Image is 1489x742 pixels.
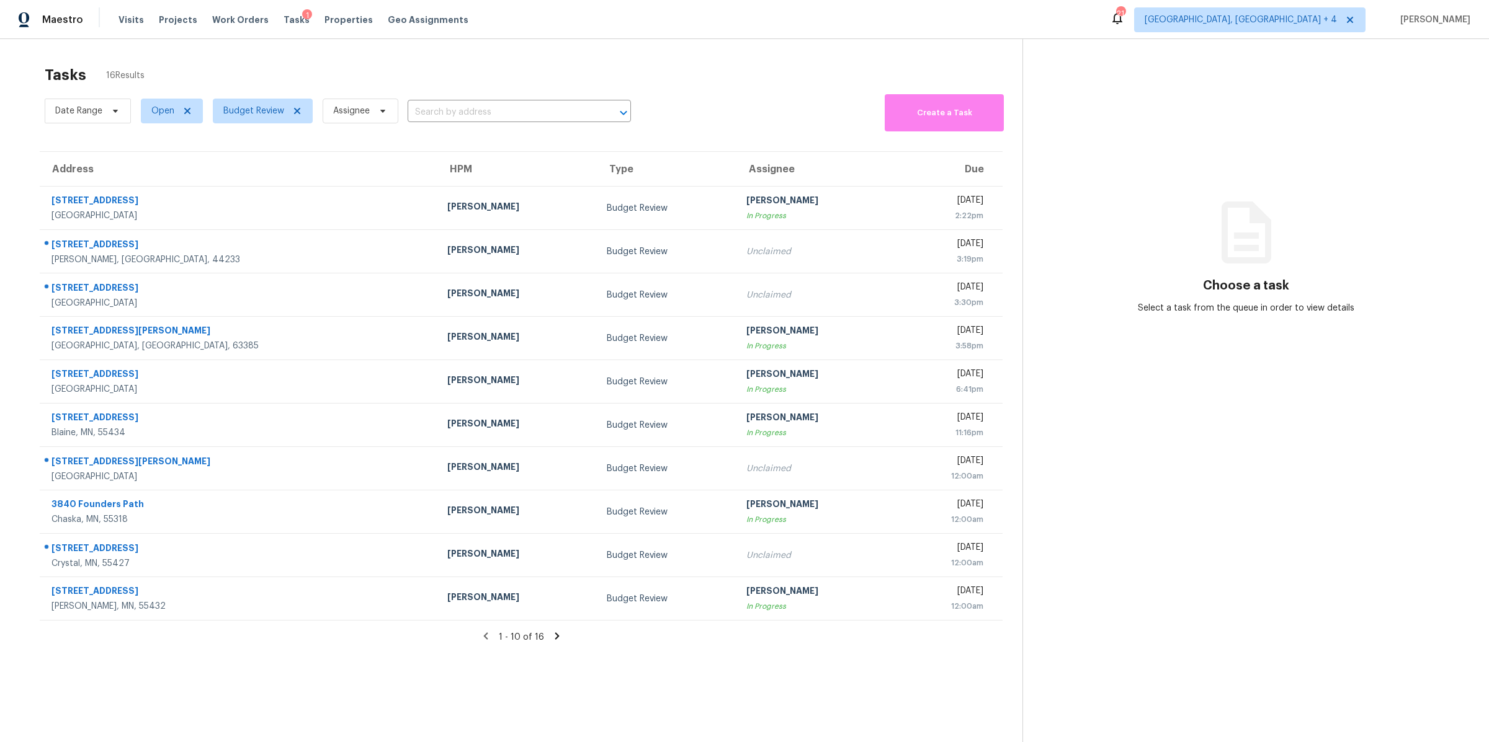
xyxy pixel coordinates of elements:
[607,419,727,431] div: Budget Review
[885,94,1004,131] button: Create a Task
[51,542,427,557] div: [STREET_ADDRESS]
[746,411,886,426] div: [PERSON_NAME]
[51,600,427,612] div: [PERSON_NAME], MN, 55432
[42,14,83,26] span: Maestro
[607,506,727,518] div: Budget Review
[51,383,427,395] div: [GEOGRAPHIC_DATA]
[447,287,587,303] div: [PERSON_NAME]
[447,504,587,519] div: [PERSON_NAME]
[447,591,587,606] div: [PERSON_NAME]
[51,455,427,470] div: [STREET_ADDRESS][PERSON_NAME]
[906,600,983,612] div: 12:00am
[447,417,587,433] div: [PERSON_NAME]
[447,374,587,389] div: [PERSON_NAME]
[1135,302,1358,314] div: Select a task from the queue in order to view details
[51,254,427,266] div: [PERSON_NAME], [GEOGRAPHIC_DATA], 44233
[906,368,983,383] div: [DATE]
[746,600,886,612] div: In Progress
[906,324,983,340] div: [DATE]
[906,383,983,395] div: 6:41pm
[55,105,102,117] span: Date Range
[906,237,983,253] div: [DATE]
[607,289,727,301] div: Budget Review
[324,14,373,26] span: Properties
[1395,14,1470,26] span: [PERSON_NAME]
[607,202,727,214] div: Budget Review
[906,210,983,222] div: 2:22pm
[284,15,310,24] span: Tasks
[51,585,427,600] div: [STREET_ADDRESS]
[746,513,886,526] div: In Progress
[906,411,983,426] div: [DATE]
[906,426,983,439] div: 11:16pm
[746,498,886,513] div: [PERSON_NAME]
[302,9,312,22] div: 1
[51,324,427,340] div: [STREET_ADDRESS][PERSON_NAME]
[118,14,144,26] span: Visits
[736,152,896,187] th: Assignee
[607,376,727,388] div: Budget Review
[51,368,427,383] div: [STREET_ADDRESS]
[223,105,284,117] span: Budget Review
[159,14,197,26] span: Projects
[746,585,886,600] div: [PERSON_NAME]
[906,470,983,482] div: 12:00am
[51,238,427,254] div: [STREET_ADDRESS]
[906,340,983,352] div: 3:58pm
[51,426,427,439] div: Blaine, MN, 55434
[746,368,886,383] div: [PERSON_NAME]
[906,454,983,470] div: [DATE]
[597,152,737,187] th: Type
[40,152,437,187] th: Address
[891,106,998,120] span: Create a Task
[212,14,269,26] span: Work Orders
[333,105,370,117] span: Assignee
[746,383,886,395] div: In Progress
[51,411,427,426] div: [STREET_ADDRESS]
[607,332,727,345] div: Budget Review
[151,105,174,117] span: Open
[45,69,86,81] h2: Tasks
[746,340,886,352] div: In Progress
[1203,280,1289,292] h3: Choose a task
[447,330,587,346] div: [PERSON_NAME]
[51,513,427,526] div: Chaska, MN, 55318
[1145,14,1337,26] span: [GEOGRAPHIC_DATA], [GEOGRAPHIC_DATA] + 4
[906,557,983,569] div: 12:00am
[607,593,727,605] div: Budget Review
[746,245,886,258] div: Unclaimed
[607,245,727,258] div: Budget Review
[51,281,427,297] div: [STREET_ADDRESS]
[906,585,983,600] div: [DATE]
[447,547,587,563] div: [PERSON_NAME]
[906,513,983,526] div: 12:00am
[746,289,886,301] div: Unclaimed
[906,296,983,309] div: 3:30pm
[51,557,427,570] div: Crystal, MN, 55427
[607,462,727,475] div: Budget Review
[499,633,544,642] span: 1 - 10 of 16
[51,297,427,309] div: [GEOGRAPHIC_DATA]
[51,210,427,222] div: [GEOGRAPHIC_DATA]
[896,152,1003,187] th: Due
[746,210,886,222] div: In Progress
[906,541,983,557] div: [DATE]
[1116,7,1125,20] div: 21
[437,152,597,187] th: HPM
[746,462,886,475] div: Unclaimed
[51,498,427,513] div: 3840 Founders Path
[906,253,983,265] div: 3:19pm
[447,244,587,259] div: [PERSON_NAME]
[607,549,727,562] div: Budget Review
[906,194,983,210] div: [DATE]
[106,69,145,82] span: 16 Results
[447,200,587,216] div: [PERSON_NAME]
[906,498,983,513] div: [DATE]
[51,194,427,210] div: [STREET_ADDRESS]
[746,549,886,562] div: Unclaimed
[906,281,983,296] div: [DATE]
[388,14,468,26] span: Geo Assignments
[746,324,886,340] div: [PERSON_NAME]
[51,470,427,483] div: [GEOGRAPHIC_DATA]
[746,426,886,439] div: In Progress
